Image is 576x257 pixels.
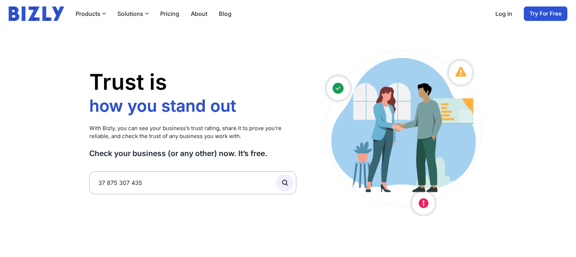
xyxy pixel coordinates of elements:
[524,6,567,21] a: Try For Free
[191,9,207,18] a: About
[89,149,296,158] h3: Check your business (or any other) now. It’s free.
[117,9,149,18] button: Solutions
[89,171,296,194] input: Search by Name, ABN or ACN
[89,96,240,116] li: how you stand out
[318,47,487,216] img: Australian small business owners illustration
[160,9,179,18] a: Pricing
[219,9,231,18] a: Blog
[76,9,106,18] button: Products
[89,69,167,95] span: Trust is
[495,9,512,18] a: Log in
[89,124,296,141] p: With Bizly, you can see your business’s trust rating, share it to prove you’re reliable, and chec...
